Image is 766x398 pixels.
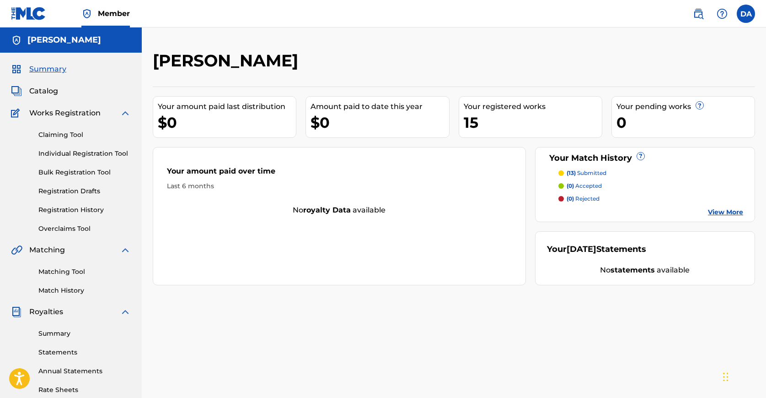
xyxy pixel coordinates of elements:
[547,265,743,276] div: No available
[311,112,449,133] div: $0
[29,86,58,97] span: Catalog
[611,266,655,274] strong: statements
[27,35,101,45] h5: Dylan Andre
[717,8,728,19] img: help
[11,245,22,256] img: Matching
[708,207,743,217] a: View More
[11,64,22,75] img: Summary
[567,195,600,203] p: rejected
[38,130,131,140] a: Claiming Tool
[38,348,131,357] a: Statements
[11,7,46,20] img: MLC Logo
[696,102,703,109] span: ?
[120,306,131,317] img: expand
[38,267,131,277] a: Matching Tool
[158,112,296,133] div: $0
[567,244,596,254] span: [DATE]
[153,205,525,216] div: No available
[567,182,602,190] p: accepted
[38,168,131,177] a: Bulk Registration Tool
[693,8,704,19] img: search
[153,50,303,71] h2: [PERSON_NAME]
[38,205,131,215] a: Registration History
[464,101,602,112] div: Your registered works
[567,182,574,189] span: (0)
[689,5,707,23] a: Public Search
[11,108,23,119] img: Works Registration
[720,354,766,398] iframe: Chat Widget
[29,245,65,256] span: Matching
[98,8,130,19] span: Member
[547,243,646,256] div: Your Statements
[303,206,351,214] strong: royalty data
[29,108,101,119] span: Works Registration
[11,306,22,317] img: Royalties
[38,286,131,295] a: Match History
[637,153,644,160] span: ?
[558,169,743,177] a: (13) submitted
[81,8,92,19] img: Top Rightsholder
[167,181,512,191] div: Last 6 months
[737,5,755,23] div: User Menu
[464,112,602,133] div: 15
[713,5,731,23] div: Help
[38,186,131,196] a: Registration Drafts
[567,169,576,176] span: (13)
[158,101,296,112] div: Your amount paid last distribution
[547,152,743,164] div: Your Match History
[29,306,63,317] span: Royalties
[38,366,131,376] a: Annual Statements
[11,86,58,97] a: CatalogCatalog
[616,112,755,133] div: 0
[38,385,131,395] a: Rate Sheets
[38,149,131,158] a: Individual Registration Tool
[616,101,755,112] div: Your pending works
[723,363,729,391] div: Drag
[11,86,22,97] img: Catalog
[120,108,131,119] img: expand
[11,64,66,75] a: SummarySummary
[311,101,449,112] div: Amount paid to date this year
[167,166,512,181] div: Your amount paid over time
[567,169,606,177] p: submitted
[29,64,66,75] span: Summary
[558,182,743,190] a: (0) accepted
[11,35,22,46] img: Accounts
[38,224,131,234] a: Overclaims Tool
[558,195,743,203] a: (0) rejected
[38,329,131,338] a: Summary
[567,195,574,202] span: (0)
[120,245,131,256] img: expand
